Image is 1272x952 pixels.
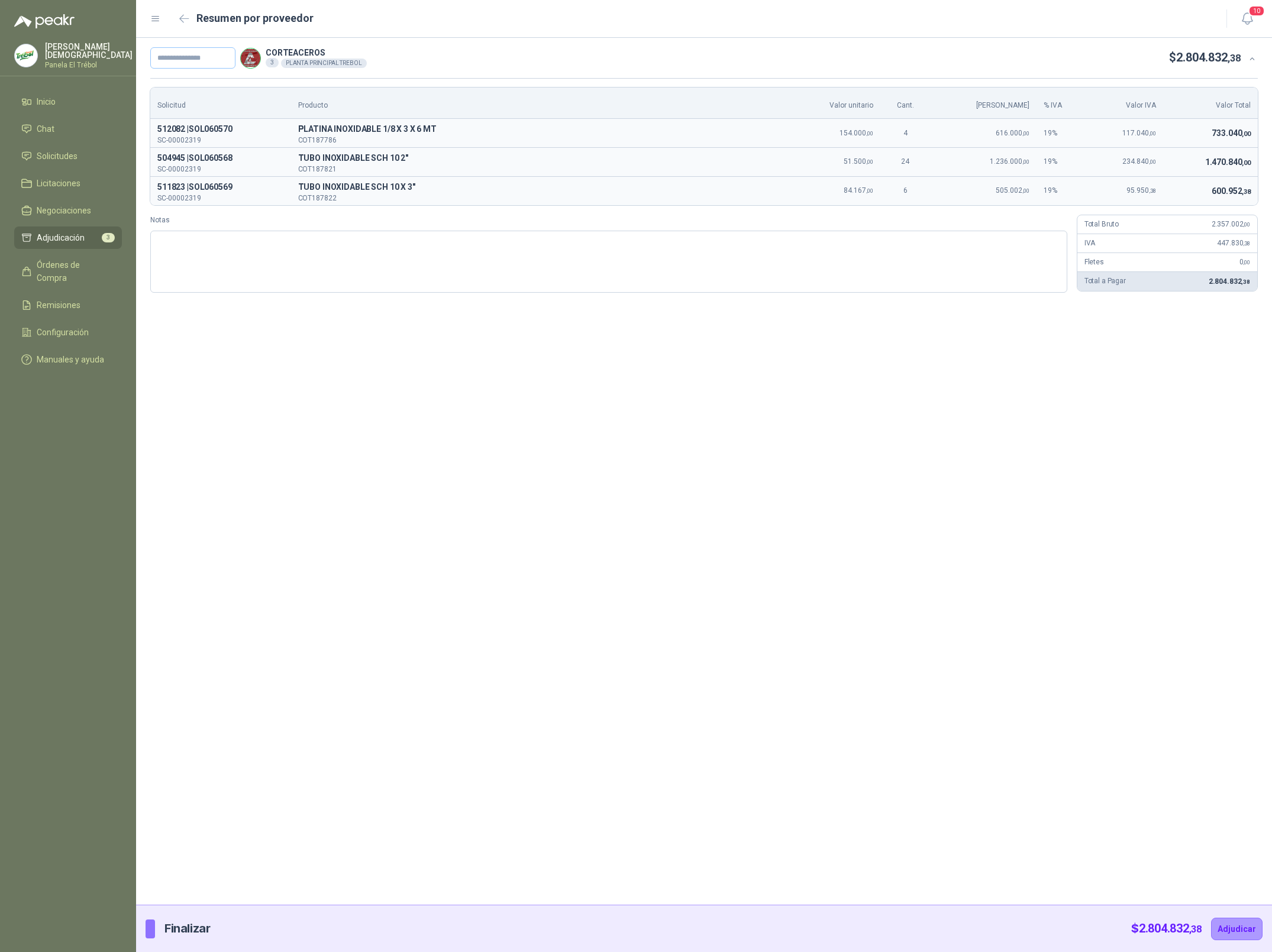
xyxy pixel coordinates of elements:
[1149,187,1156,194] span: ,38
[37,353,104,366] span: Manuales y ayuda
[1022,158,1029,165] span: ,00
[1037,176,1088,205] td: 19 %
[996,186,1029,195] span: 505.002
[1241,279,1250,285] span: ,38
[1163,88,1258,119] th: Valor Total
[1149,130,1156,137] span: ,00
[37,231,85,244] span: Adjudicación
[1087,88,1163,119] th: Valor IVA
[291,88,789,119] th: Producto
[844,186,873,195] span: 84.167
[266,58,279,67] div: 3
[164,919,210,938] p: Finalizar
[1212,128,1251,138] span: 733.040
[37,95,56,108] span: Inicio
[157,195,284,202] p: SC-00002319
[14,254,122,289] a: Órdenes de Compra
[1084,276,1126,287] p: Total a Pagar
[930,88,1037,119] th: [PERSON_NAME]
[1169,48,1241,67] p: $
[14,321,122,344] a: Configuración
[45,61,133,69] p: Panela El Trébol
[1242,130,1251,138] span: ,00
[150,88,291,119] th: Solicitud
[1211,918,1263,940] button: Adjudicar
[157,166,284,173] p: SC-00002319
[14,145,122,167] a: Solicitudes
[866,187,873,194] span: ,00
[37,150,78,163] span: Solicitudes
[1228,53,1241,64] span: ,38
[37,177,80,190] span: Licitaciones
[1205,157,1251,167] span: 1.470.840
[1248,5,1265,17] span: 10
[14,118,122,140] a: Chat
[880,88,930,119] th: Cant.
[157,137,284,144] p: SC-00002319
[1139,921,1202,935] span: 2.804.832
[1239,258,1250,266] span: 0
[14,294,122,316] a: Remisiones
[1022,187,1029,194] span: ,00
[866,130,873,137] span: ,00
[298,180,782,195] span: TUBO INOXIDABLE SCH 10 X 3"
[298,166,782,173] p: COT187821
[1212,220,1250,228] span: 2.357.002
[880,147,930,176] td: 24
[1212,186,1251,196] span: 600.952
[102,233,115,242] span: 3
[298,122,782,137] p: P
[1037,119,1088,148] td: 19 %
[1084,219,1119,230] p: Total Bruto
[1122,157,1156,166] span: 234.840
[1131,919,1202,938] p: $
[14,226,122,249] a: Adjudicación3
[1084,238,1096,249] p: IVA
[1126,186,1156,195] span: 95.950
[1189,924,1202,935] span: ,38
[1237,8,1258,30] button: 10
[1242,188,1251,196] span: ,38
[37,258,111,284] span: Órdenes de Compra
[990,157,1029,166] span: 1.236.000
[196,10,314,27] h2: Resumen por proveedor
[14,199,122,222] a: Negociaciones
[1176,50,1241,64] span: 2.804.832
[15,44,37,67] img: Company Logo
[840,129,873,137] span: 154.000
[1243,259,1250,265] span: ,00
[157,151,284,166] p: 504945 | SOL060568
[241,48,260,68] img: Company Logo
[37,299,80,312] span: Remisiones
[866,158,873,165] span: ,00
[1037,147,1088,176] td: 19 %
[298,122,782,137] span: PLATINA INOXIDABLE 1/8 X 3 X 6 MT
[298,180,782,195] p: T
[157,122,284,137] p: 512082 | SOL060570
[37,122,54,135] span: Chat
[1084,257,1104,268] p: Fletes
[298,137,782,144] p: COT187786
[880,176,930,205] td: 6
[1217,239,1250,247] span: 447.830
[37,204,91,217] span: Negociaciones
[1209,277,1250,286] span: 2.804.832
[14,14,75,28] img: Logo peakr
[1122,129,1156,137] span: 117.040
[281,59,367,68] div: PLANTA PRINCIPAL TREBOL
[14,90,122,113] a: Inicio
[880,119,930,148] td: 4
[1243,221,1250,228] span: ,00
[37,326,89,339] span: Configuración
[1037,88,1088,119] th: % IVA
[789,88,881,119] th: Valor unitario
[14,348,122,371] a: Manuales y ayuda
[844,157,873,166] span: 51.500
[266,48,367,57] p: CORTEACEROS
[996,129,1029,137] span: 616.000
[150,215,1067,226] label: Notas
[45,43,133,59] p: [PERSON_NAME] [DEMOGRAPHIC_DATA]
[298,151,782,166] span: TUBO INOXIDABLE SCH 10 2"
[1149,158,1156,165] span: ,00
[298,151,782,166] p: T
